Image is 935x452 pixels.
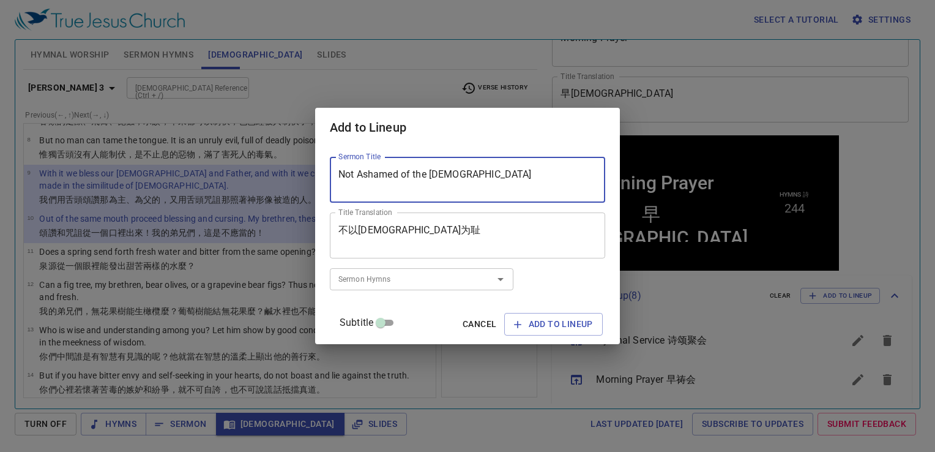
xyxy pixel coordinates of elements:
button: Open [492,271,509,288]
div: Morning Prayer [40,37,167,58]
p: Hymns 詩 [233,55,262,64]
span: Subtitle [340,315,373,330]
h2: Add to Lineup [330,118,605,137]
button: Add to Lineup [504,313,603,336]
span: Add to Lineup [514,317,593,332]
div: 早[DEMOGRAPHIC_DATA] [5,67,202,113]
li: 244 [237,66,258,80]
textarea: 不以[DEMOGRAPHIC_DATA]为耻 [338,224,597,247]
button: Cancel [458,313,501,336]
textarea: Not Ashamed of the [DEMOGRAPHIC_DATA] [338,168,597,192]
span: Cancel [463,317,496,332]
